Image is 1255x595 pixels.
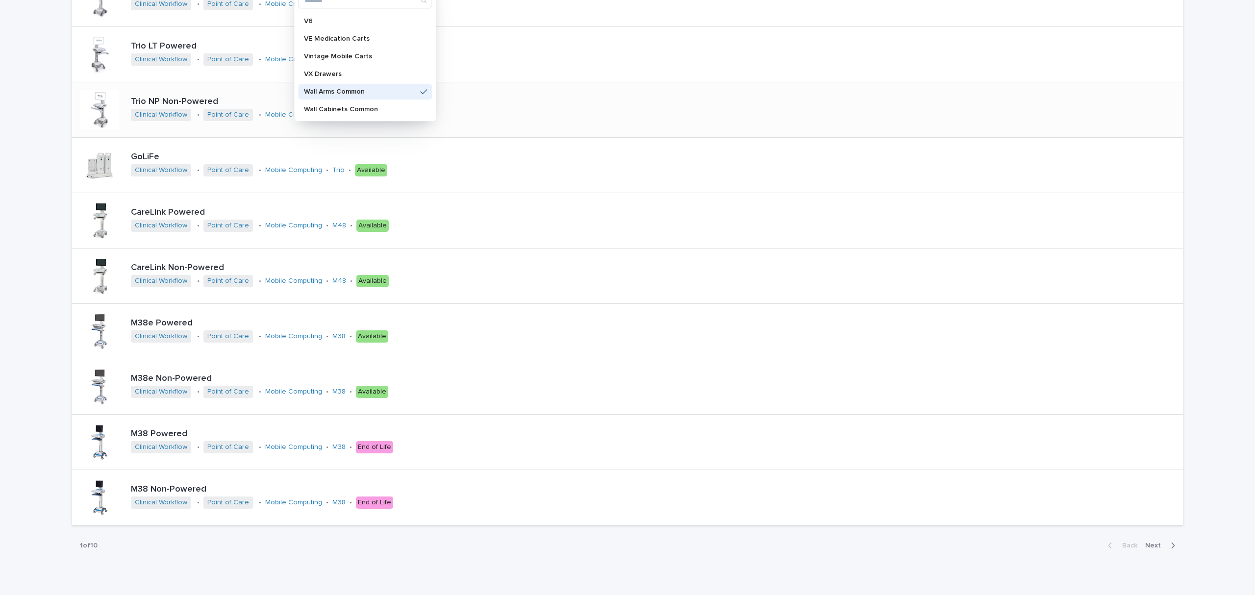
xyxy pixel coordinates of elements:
a: Clinical Workflow [135,55,187,64]
p: • [350,277,352,285]
p: • [350,388,352,396]
p: • [197,498,200,507]
a: Mobile Computing [265,111,322,119]
p: • [259,111,261,119]
p: • [259,498,261,507]
a: Trio NP Non-PoweredClinical Workflow •Point of Care •Mobile Computing •Trio •Available [72,82,1183,138]
p: • [197,166,200,174]
span: Back [1116,542,1137,549]
p: • [326,443,328,451]
div: Available [356,386,388,398]
p: • [326,277,328,285]
div: Available [356,330,388,343]
a: Clinical Workflow [135,332,187,341]
a: Clinical Workflow [135,166,187,174]
p: Vintage Mobile Carts [304,53,416,60]
a: M38e Non-PoweredClinical Workflow •Point of Care •Mobile Computing •M38 •Available [72,359,1183,415]
p: • [350,498,352,507]
a: Clinical Workflow [135,222,187,230]
a: M38 PoweredClinical Workflow •Point of Care •Mobile Computing •M38 •End of Life [72,415,1183,470]
p: VE Medication Carts [304,35,416,42]
p: M38e Non-Powered [131,373,469,384]
a: Point of Care [207,443,249,451]
p: • [197,277,200,285]
p: Trio NP Non-Powered [131,97,475,107]
p: M38 Non-Powered [131,484,469,495]
span: Next [1145,542,1167,549]
a: CareLink Non-PoweredClinical Workflow •Point of Care •Mobile Computing •M48 •Available [72,248,1183,304]
a: CareLink PoweredClinical Workflow •Point of Care •Mobile Computing •M48 •Available [72,193,1183,248]
p: • [197,55,200,64]
p: CareLink Powered [131,207,463,218]
p: Wall Arms Common [304,88,416,95]
a: M38 [332,332,346,341]
p: • [197,332,200,341]
a: Mobile Computing [265,388,322,396]
p: • [326,222,328,230]
a: M38 [332,443,346,451]
a: GoLiFeClinical Workflow •Point of Care •Mobile Computing •Trio •Available [72,138,1183,193]
a: M48 [332,222,346,230]
a: M38 [332,498,346,507]
a: Mobile Computing [265,222,322,230]
p: • [326,388,328,396]
p: • [350,222,352,230]
a: Point of Care [207,332,249,341]
a: Mobile Computing [265,443,322,451]
div: Available [355,164,387,176]
div: End of Life [356,441,393,453]
a: Point of Care [207,388,249,396]
div: End of Life [356,496,393,509]
p: M38 Powered [131,429,450,440]
a: Mobile Computing [265,498,322,507]
a: M48 [332,277,346,285]
a: Point of Care [207,222,249,230]
a: M38 [332,388,346,396]
p: M38e Powered [131,318,450,329]
a: Point of Care [207,166,249,174]
p: • [197,388,200,396]
a: Mobile Computing [265,332,322,341]
p: • [259,55,261,64]
p: • [259,277,261,285]
p: • [197,443,200,451]
div: Available [356,220,389,232]
a: Clinical Workflow [135,498,187,507]
a: M38 Non-PoweredClinical Workflow •Point of Care •Mobile Computing •M38 •End of Life [72,470,1183,525]
p: • [259,222,261,230]
p: • [349,166,351,174]
a: Clinical Workflow [135,111,187,119]
a: Mobile Computing [265,277,322,285]
a: Trio LT PoweredClinical Workflow •Point of Care •Mobile Computing •Trio •Available [72,27,1183,82]
p: 1 of 10 [72,534,105,558]
a: Clinical Workflow [135,277,187,285]
p: • [259,388,261,396]
p: • [259,166,261,174]
button: Next [1141,541,1183,550]
p: CareLink Non-Powered [131,263,482,273]
p: • [326,498,328,507]
a: Mobile Computing [265,55,322,64]
a: Point of Care [207,277,249,285]
a: Point of Care [207,111,249,119]
button: Back [1100,541,1141,550]
a: Trio [332,166,345,174]
a: Point of Care [207,498,249,507]
p: Trio LT Powered [131,41,453,52]
p: • [259,443,261,451]
p: • [259,332,261,341]
p: • [197,222,200,230]
a: Mobile Computing [265,166,322,174]
p: • [350,443,352,451]
p: VX Drawers [304,71,416,77]
div: Available [356,275,389,287]
p: • [197,111,200,119]
a: Clinical Workflow [135,388,187,396]
a: Clinical Workflow [135,443,187,451]
a: M38e PoweredClinical Workflow •Point of Care •Mobile Computing •M38 •Available [72,304,1183,359]
p: • [350,332,352,341]
p: • [326,332,328,341]
p: GoLiFe [131,152,416,163]
p: • [326,166,328,174]
a: Point of Care [207,55,249,64]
